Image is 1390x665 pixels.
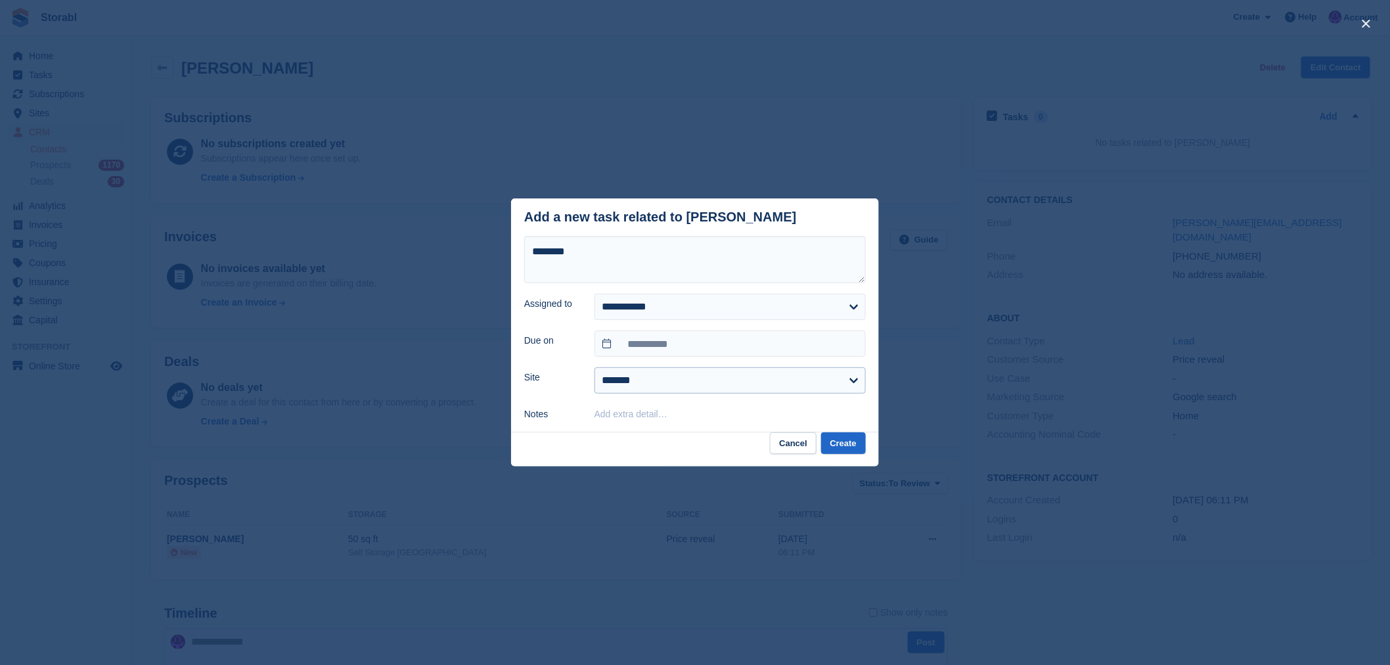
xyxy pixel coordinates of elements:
label: Site [524,371,579,384]
button: Cancel [770,432,817,454]
button: Create [821,432,866,454]
label: Assigned to [524,297,579,311]
div: Add a new task related to [PERSON_NAME] [524,210,797,225]
button: Add extra detail… [594,409,667,419]
label: Notes [524,407,579,421]
button: close [1356,13,1377,34]
label: Due on [524,334,579,348]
